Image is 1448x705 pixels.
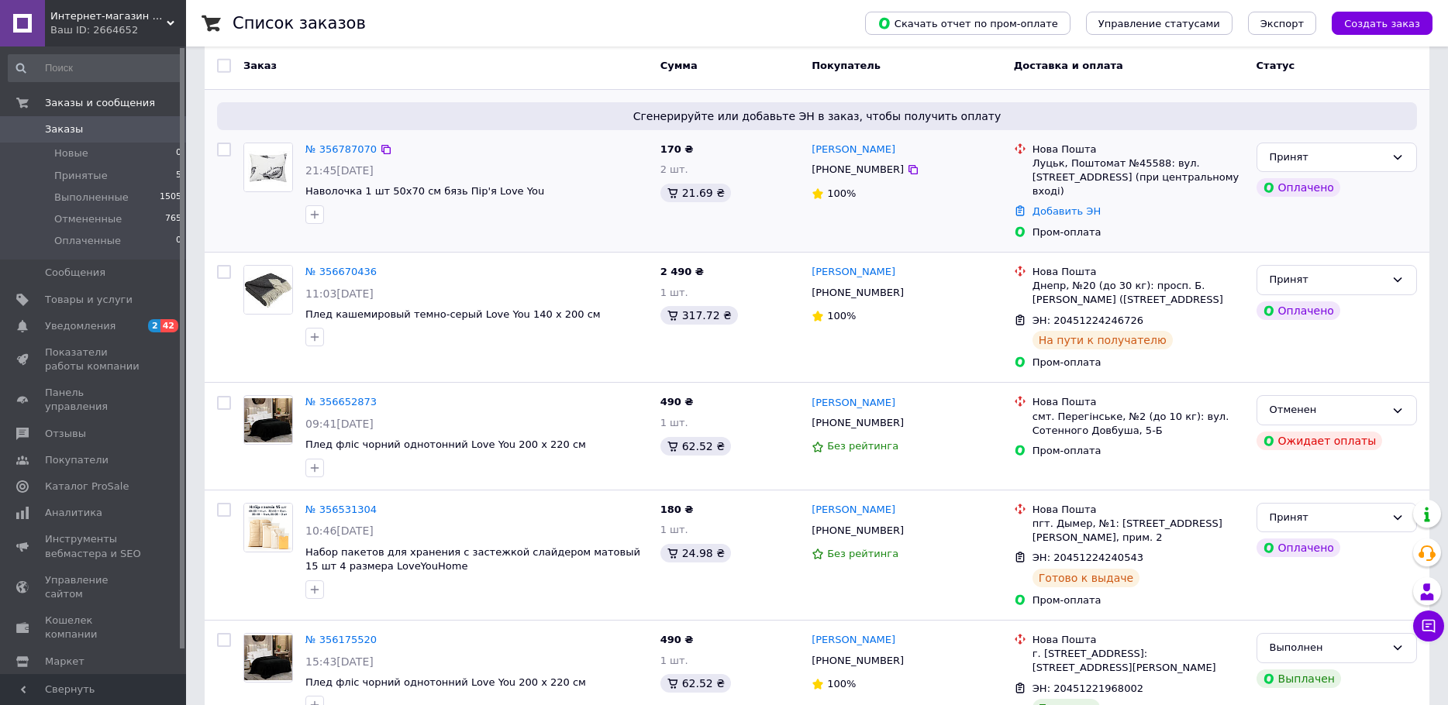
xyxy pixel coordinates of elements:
[808,651,907,671] div: [PHONE_NUMBER]
[1033,633,1244,647] div: Нова Пошта
[1033,279,1244,307] div: Днепр, №20 (до 30 кг): просп. Б. [PERSON_NAME] ([STREET_ADDRESS]
[305,524,374,537] span: 10:46[DATE]
[54,234,121,248] span: Оплаченные
[1257,432,1383,450] div: Ожидает оплаты
[244,398,292,443] img: Фото товару
[243,143,293,192] a: Фото товару
[1086,12,1233,35] button: Управление статусами
[305,308,601,320] a: Плед кашемировый темно-серый Love You 140 x 200 см
[1257,538,1340,557] div: Оплачено
[1033,265,1244,279] div: Нова Пошта
[244,143,292,191] img: Фото товару
[305,438,586,450] a: Плед фліс чорний однотонний Love You 200 x 220 см
[1033,503,1244,517] div: Нова Пошта
[808,160,907,180] div: [PHONE_NUMBER]
[660,524,688,535] span: 1 шт.
[660,287,688,298] span: 1 шт.
[1033,315,1143,326] span: ЭН: 20451224246726
[660,143,694,155] span: 170 ₴
[1033,331,1173,349] div: На пути к получателю
[1270,272,1385,288] div: Принят
[1033,444,1244,458] div: Пром-оплата
[1098,18,1220,29] span: Управление статусами
[305,546,640,573] a: Набор пакетов для хранения с застежкой слайдером матовый 15 шт 4 размера LoveYouHome
[1257,178,1340,197] div: Оплачено
[233,14,366,33] h1: Список заказов
[1257,669,1341,688] div: Выплачен
[243,395,293,445] a: Фото товару
[176,146,181,160] span: 0
[660,674,731,693] div: 62.52 ₴
[45,346,143,373] span: Показатели работы компании
[45,532,143,560] span: Инструменты вебмастера и SEO
[176,169,181,183] span: 5
[1257,301,1340,320] div: Оплачено
[660,396,694,408] span: 490 ₴
[54,212,122,226] span: Отмененные
[305,396,377,408] a: № 356652873
[1033,395,1244,409] div: Нова Пошта
[1260,18,1304,29] span: Экспорт
[827,310,856,322] span: 100%
[660,184,731,202] div: 21.69 ₴
[1270,640,1385,656] div: Выполнен
[45,319,115,333] span: Уведомления
[660,266,704,277] span: 2 490 ₴
[812,143,895,157] a: [PERSON_NAME]
[54,191,129,205] span: Выполненные
[1033,356,1244,370] div: Пром-оплата
[305,676,586,688] a: Плед фліс чорний однотонний Love You 200 x 220 см
[45,655,84,669] span: Маркет
[45,122,83,136] span: Заказы
[305,143,377,155] a: № 356787070
[1033,143,1244,156] div: Нова Пошта
[243,265,293,315] a: Фото товару
[1033,410,1244,438] div: смт. Перегінське, №2 (до 10 кг): вул. Сотенного Довбуша, 5-Б
[827,187,856,199] span: 100%
[1332,12,1432,35] button: Создать заказ
[1270,150,1385,166] div: Принят
[660,504,694,515] span: 180 ₴
[827,548,898,559] span: Без рейтинга
[8,54,183,82] input: Поиск
[660,655,688,666] span: 1 шт.
[660,306,738,325] div: 317.72 ₴
[808,283,907,303] div: [PHONE_NUMBER]
[305,287,374,300] span: 11:03[DATE]
[1316,17,1432,29] a: Создать заказ
[812,60,881,71] span: Покупатель
[1033,593,1244,607] div: Пром-оплата
[660,417,688,428] span: 1 шт.
[243,633,293,683] a: Фото товару
[45,293,133,307] span: Товары и услуги
[244,504,292,552] img: Фото товару
[223,108,1411,124] span: Сгенерируйте или добавьте ЭН в заказ, чтобы получить оплату
[877,16,1058,30] span: Скачать отчет по пром-оплате
[160,319,178,332] span: 42
[1014,60,1123,71] span: Доставка и оплата
[45,573,143,601] span: Управление сайтом
[1413,610,1444,641] button: Чат с покупателем
[660,60,698,71] span: Сумма
[808,413,907,433] div: [PHONE_NUMBER]
[827,678,856,690] span: 100%
[50,23,186,37] div: Ваш ID: 2664652
[244,266,292,314] img: Фото товару
[244,635,292,680] img: Фото товару
[827,440,898,452] span: Без рейтинга
[148,319,160,332] span: 2
[660,634,694,645] span: 490 ₴
[1033,569,1139,587] div: Готово к выдаче
[45,386,143,414] span: Панель управления
[1344,18,1420,29] span: Создать заказ
[45,96,155,110] span: Заказы и сообщения
[54,169,108,183] span: Принятые
[305,164,374,177] span: 21:45[DATE]
[45,614,143,641] span: Кошелек компании
[305,185,544,197] span: Наволочка 1 шт 50x70 см бязь Пір'я Love You
[243,503,293,552] a: Фото товару
[243,60,277,71] span: Заказ
[45,453,109,467] span: Покупатели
